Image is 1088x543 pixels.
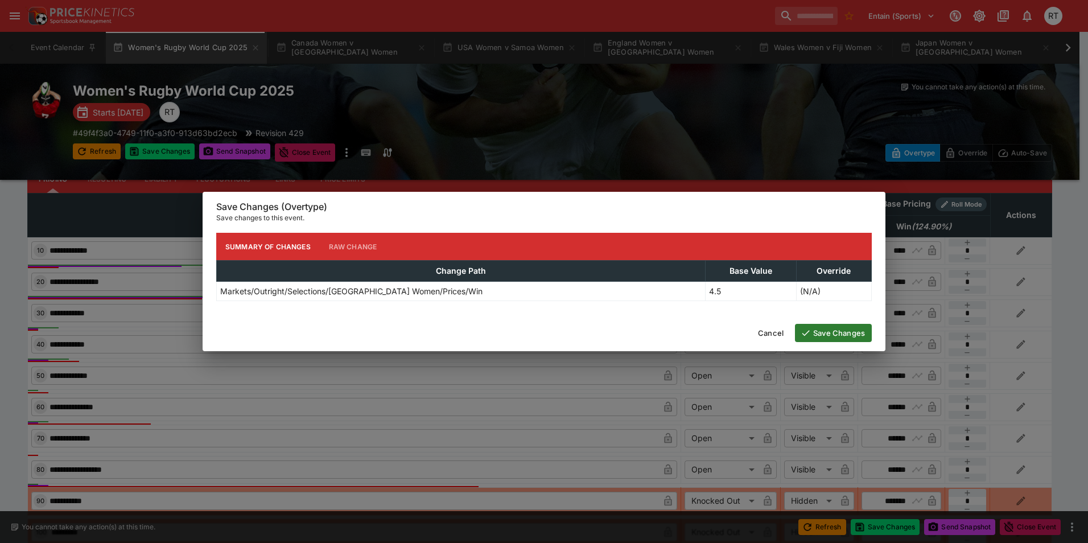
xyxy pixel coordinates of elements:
[216,201,872,213] h6: Save Changes (Overtype)
[706,282,797,301] td: 4.5
[217,261,706,282] th: Change Path
[796,282,871,301] td: (N/A)
[216,233,320,260] button: Summary of Changes
[216,212,872,224] p: Save changes to this event.
[751,324,790,342] button: Cancel
[706,261,797,282] th: Base Value
[220,285,483,297] p: Markets/Outright/Selections/[GEOGRAPHIC_DATA] Women/Prices/Win
[795,324,872,342] button: Save Changes
[796,261,871,282] th: Override
[320,233,386,260] button: Raw Change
